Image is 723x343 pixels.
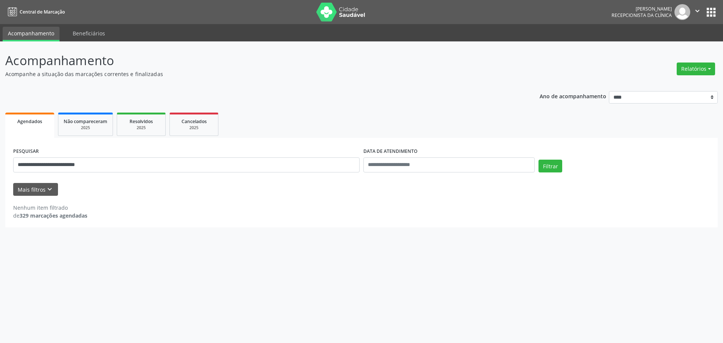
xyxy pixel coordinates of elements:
i:  [693,7,702,15]
span: Resolvidos [130,118,153,125]
span: Recepcionista da clínica [612,12,672,18]
button: apps [705,6,718,19]
p: Ano de acompanhamento [540,91,606,101]
div: 2025 [122,125,160,131]
div: [PERSON_NAME] [612,6,672,12]
a: Acompanhamento [3,27,59,41]
button:  [690,4,705,20]
span: Cancelados [182,118,207,125]
label: DATA DE ATENDIMENTO [363,146,418,157]
p: Acompanhe a situação das marcações correntes e finalizadas [5,70,504,78]
div: 2025 [175,125,213,131]
a: Central de Marcação [5,6,65,18]
label: PESQUISAR [13,146,39,157]
button: Mais filtroskeyboard_arrow_down [13,183,58,196]
p: Acompanhamento [5,51,504,70]
i: keyboard_arrow_down [46,185,54,194]
strong: 329 marcações agendadas [20,212,87,219]
div: Nenhum item filtrado [13,204,87,212]
span: Não compareceram [64,118,107,125]
button: Filtrar [538,160,562,172]
img: img [674,4,690,20]
a: Beneficiários [67,27,110,40]
div: 2025 [64,125,107,131]
div: de [13,212,87,220]
button: Relatórios [677,63,715,75]
span: Agendados [17,118,42,125]
span: Central de Marcação [20,9,65,15]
